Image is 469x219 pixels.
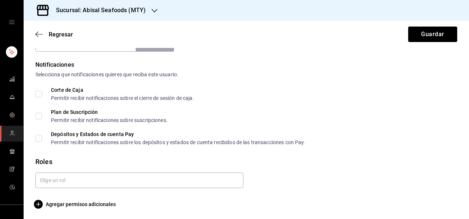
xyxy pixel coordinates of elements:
[51,140,305,145] div: Permitir recibir notificaciones sobre los depósitos y estados de cuenta recibidos de las transacc...
[408,27,457,42] button: Guardar
[51,95,194,101] div: Permitir recibir notificaciones sobre el cierre de sesión de caja.
[35,60,457,69] div: Notificaciones
[35,200,116,209] button: Agregar permisos adicionales
[51,109,168,115] div: Plan de Suscripción
[51,87,194,93] div: Corte de Caja
[49,31,73,38] span: Regresar
[50,6,146,15] h3: Sucursal: Abisal Seafoods (MTY)
[51,132,305,137] div: Depósitos y Estados de cuenta Pay
[9,19,15,25] button: open drawer
[35,173,243,188] input: Elige un rol
[35,31,73,38] button: Regresar
[35,157,457,167] div: Roles
[51,118,168,123] div: Permitir recibir notificaciones sobre suscripciones.
[35,71,457,79] div: Selecciona que notificaciones quieres que reciba este usuario.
